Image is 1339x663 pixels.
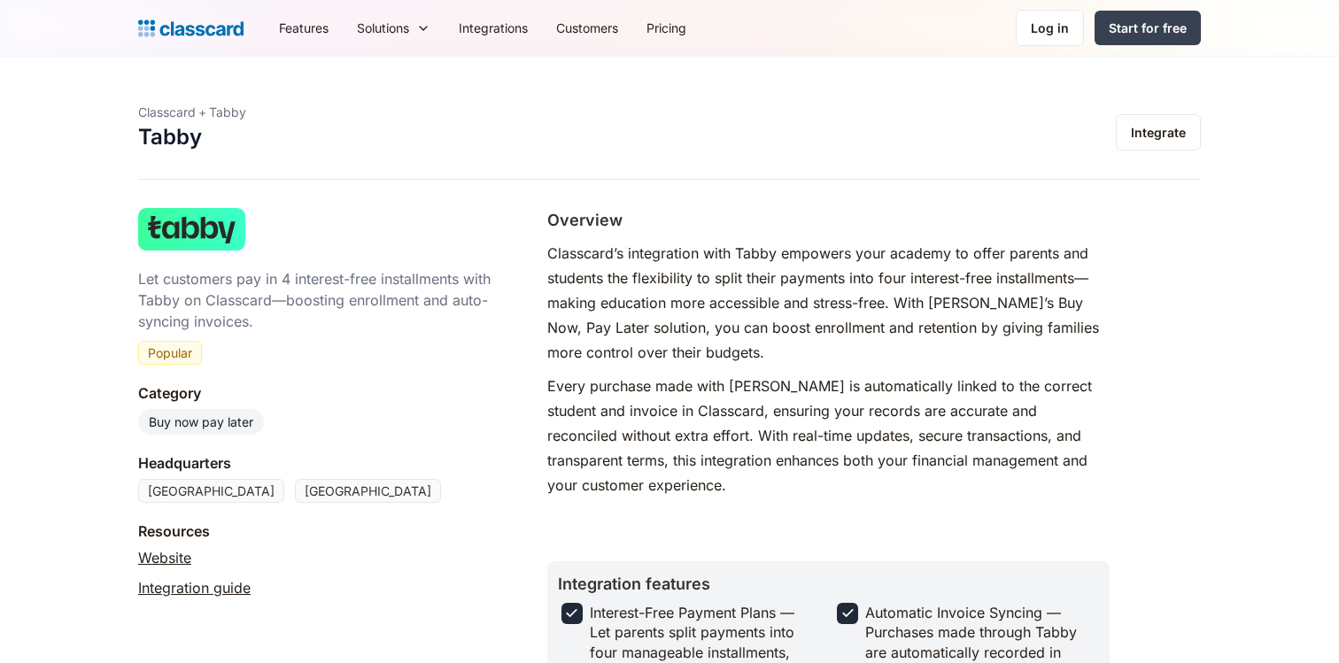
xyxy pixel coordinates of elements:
[138,547,191,568] a: Website
[1031,19,1069,37] div: Log in
[138,125,202,150] h1: Tabby
[1109,19,1187,37] div: Start for free
[209,103,246,121] div: Tabby
[1095,11,1201,45] a: Start for free
[547,241,1110,365] p: Classcard’s integration with Tabby empowers your academy to offer parents and students the flexib...
[547,374,1110,497] p: Every purchase made with [PERSON_NAME] is automatically linked to the correct student and invoice...
[295,479,441,503] div: [GEOGRAPHIC_DATA]
[138,16,244,41] a: home
[138,452,231,474] div: Headquarters
[542,8,632,48] a: Customers
[138,520,210,542] div: Resources
[1116,114,1201,150] a: Integrate
[558,572,1099,596] h2: Integration features
[357,19,409,37] div: Solutions
[265,8,343,48] a: Features
[547,208,623,232] h2: Overview
[445,8,542,48] a: Integrations
[138,268,512,332] div: Let customers pay in 4 interest-free installments with Tabby on Classcard—boosting enrollment and...
[632,8,700,48] a: Pricing
[1016,10,1084,46] a: Log in
[547,506,1110,531] p: ‍
[343,8,445,48] div: Solutions
[138,382,201,404] div: Category
[138,479,284,503] div: [GEOGRAPHIC_DATA]
[138,103,196,121] div: Classcard
[148,343,192,362] div: Popular
[198,103,206,121] div: +
[138,577,251,598] a: Integration guide
[149,412,253,431] div: Buy now pay later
